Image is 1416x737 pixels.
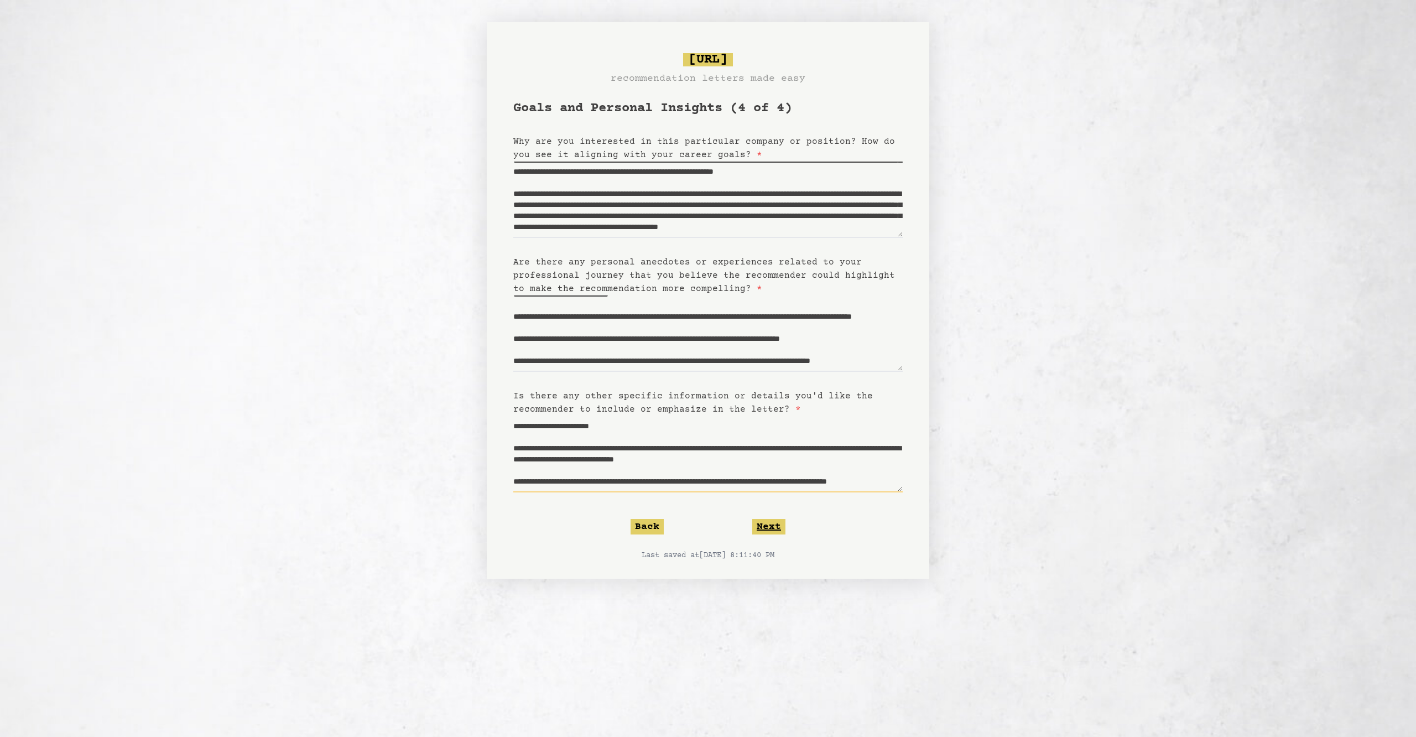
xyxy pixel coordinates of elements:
p: Last saved at [DATE] 8:11:40 PM [513,550,903,561]
button: Back [631,519,664,534]
h3: recommendation letters made easy [611,71,805,86]
span: [URL] [683,53,733,66]
label: Are there any personal anecdotes or experiences related to your professional journey that you bel... [513,257,895,294]
button: Next [752,519,785,534]
label: Why are you interested in this particular company or position? How do you see it aligning with yo... [513,137,895,160]
label: Is there any other specific information or details you'd like the recommender to include or empha... [513,391,873,414]
h1: Goals and Personal Insights (4 of 4) [513,100,903,117]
